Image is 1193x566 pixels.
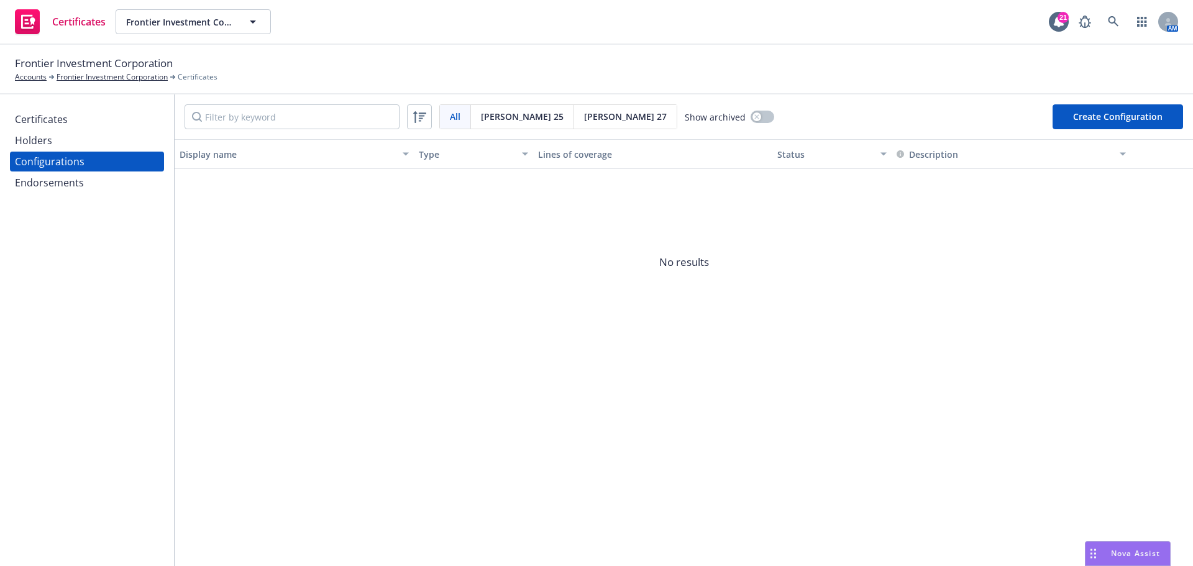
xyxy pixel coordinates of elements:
[897,148,1112,161] div: Toggle SortBy
[175,169,1193,355] span: No results
[1130,9,1154,34] a: Switch app
[777,148,873,161] div: Status
[10,130,164,150] a: Holders
[10,173,164,193] a: Endorsements
[15,173,84,193] div: Endorsements
[533,139,772,169] button: Lines of coverage
[450,110,460,123] span: All
[10,4,111,39] a: Certificates
[481,110,564,123] span: [PERSON_NAME] 25
[175,139,414,169] button: Display name
[15,55,173,71] span: Frontier Investment Corporation
[15,130,52,150] div: Holders
[15,152,85,171] div: Configurations
[178,71,217,83] span: Certificates
[897,148,958,161] button: Description
[1053,104,1183,129] button: Create Configuration
[1086,542,1101,565] div: Drag to move
[1085,541,1171,566] button: Nova Assist
[15,109,68,129] div: Certificates
[1111,548,1160,559] span: Nova Assist
[772,139,892,169] button: Status
[1072,9,1097,34] a: Report a Bug
[15,71,47,83] a: Accounts
[685,111,746,124] span: Show archived
[52,17,106,27] span: Certificates
[57,71,168,83] a: Frontier Investment Corporation
[419,148,514,161] div: Type
[126,16,234,29] span: Frontier Investment Corporation
[10,152,164,171] a: Configurations
[584,110,667,123] span: [PERSON_NAME] 27
[180,148,395,161] div: Display name
[414,139,533,169] button: Type
[1058,12,1069,23] div: 21
[1101,9,1126,34] a: Search
[185,104,400,129] input: Filter by keyword
[116,9,271,34] button: Frontier Investment Corporation
[10,109,164,129] a: Certificates
[538,148,767,161] div: Lines of coverage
